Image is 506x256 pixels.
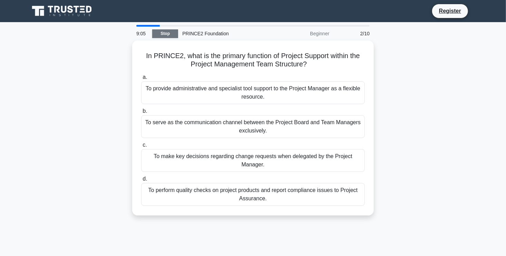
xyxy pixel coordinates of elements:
[435,7,465,15] a: Register
[141,81,365,104] div: To provide administrative and specialist tool support to the Project Manager as a flexible resource.
[140,52,366,69] h5: In PRINCE2, what is the primary function of Project Support within the Project Management Team St...
[152,29,178,38] a: Stop
[143,142,147,148] span: c.
[178,27,273,40] div: PRINCE2 Foundation
[143,74,147,80] span: a.
[143,176,147,182] span: d.
[141,149,365,172] div: To make key decisions regarding change requests when delegated by the Project Manager.
[141,183,365,206] div: To perform quality checks on project products and report compliance issues to Project Assurance.
[333,27,374,40] div: 2/10
[143,108,147,114] span: b.
[141,115,365,138] div: To serve as the communication channel between the Project Board and Team Managers exclusively.
[132,27,152,40] div: 9:05
[273,27,333,40] div: Beginner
